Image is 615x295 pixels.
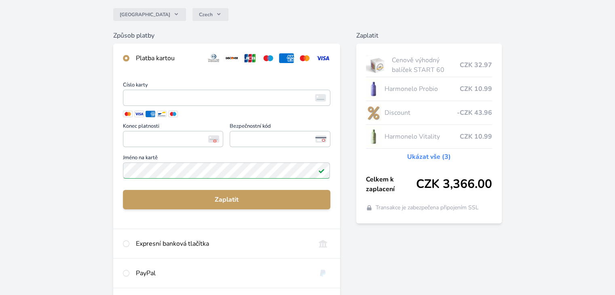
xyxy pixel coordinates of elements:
iframe: Iframe pro číslo karty [127,92,326,103]
img: card [315,94,326,101]
span: Harmonelo Probio [384,84,459,94]
span: CZK 3,366.00 [416,177,492,192]
span: Číslo karty [123,82,330,90]
a: Ukázat vše (3) [407,152,451,162]
img: onlineBanking_CZ.svg [315,239,330,249]
div: Platba kartou [136,53,200,63]
span: CZK 10.99 [460,132,492,141]
img: jcb.svg [243,53,258,63]
span: [GEOGRAPHIC_DATA] [120,11,170,18]
button: Czech [192,8,228,21]
img: start.jpg [366,55,389,75]
button: [GEOGRAPHIC_DATA] [113,8,186,21]
iframe: Iframe pro bezpečnostní kód [233,133,326,145]
img: amex.svg [279,53,294,63]
span: Celkem k zaplacení [366,175,416,194]
div: Expresní banková tlačítka [136,239,309,249]
span: Konec platnosti [123,124,223,131]
h6: Zaplatit [356,31,502,40]
span: Jméno na kartě [123,155,330,162]
img: diners.svg [206,53,221,63]
img: discount-lo.png [366,103,381,123]
img: paypal.svg [315,268,330,278]
span: Harmonelo Vitality [384,132,459,141]
span: CZK 10.99 [460,84,492,94]
img: maestro.svg [261,53,276,63]
span: Czech [199,11,213,18]
iframe: Iframe pro datum vypršení platnosti [127,133,220,145]
button: Zaplatit [123,190,330,209]
img: CLEAN_PROBIO_se_stinem_x-lo.jpg [366,79,381,99]
span: CZK 32.97 [460,60,492,70]
img: visa.svg [315,53,330,63]
span: Bezpečnostní kód [230,124,330,131]
input: Jméno na kartěPlatné pole [123,162,330,179]
span: Cenově výhodný balíček START 60 [392,55,459,75]
div: PayPal [136,268,309,278]
img: discover.svg [224,53,239,63]
span: Transakce je zabezpečena připojením SSL [376,204,479,212]
img: mc.svg [297,53,312,63]
span: -CZK 43.96 [457,108,492,118]
img: CLEAN_VITALITY_se_stinem_x-lo.jpg [366,126,381,147]
img: Platné pole [318,167,325,174]
span: Zaplatit [129,195,323,204]
img: Konec platnosti [208,135,219,143]
h6: Způsob platby [113,31,340,40]
span: Discount [384,108,456,118]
